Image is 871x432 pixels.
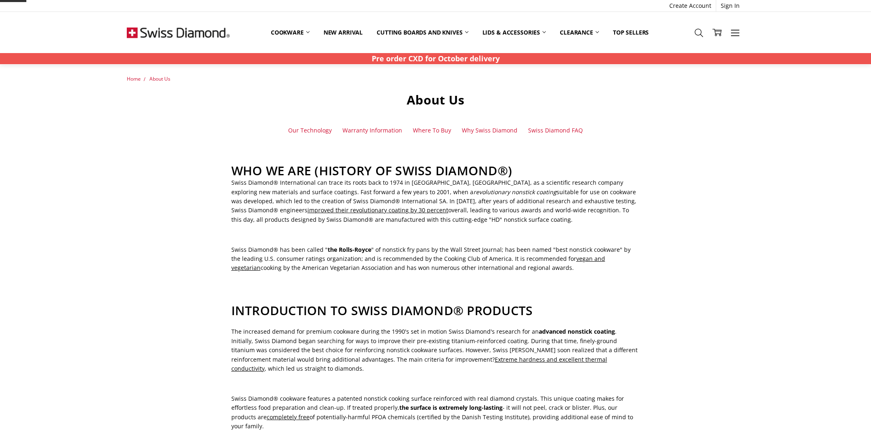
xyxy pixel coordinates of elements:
a: Top Sellers [606,23,656,42]
a: New arrival [317,23,370,42]
span: Extreme hardness and excellent thermal conductivity [231,355,607,372]
h2: INTRODUCTION TO SWISS DIAMOND® PRODUCTS [231,303,640,318]
a: Cutting boards and knives [370,23,475,42]
a: Why Swiss Diamond [462,126,517,135]
a: Lids & Accessories [475,23,553,42]
a: Where To Buy [413,126,451,135]
a: Our Technology [288,126,332,135]
strong: Pre order CXD for October delivery [372,53,500,63]
a: Warranty Information [342,126,402,135]
p: The increased demand for premium cookware during the 1990's set in motion Swiss Diamond's researc... [231,327,640,373]
img: Free Shipping On Every Order [127,12,230,53]
a: About Us [149,75,170,82]
p: Swiss Diamond® has been called " " of nonstick fry pans by the Wall Street Journal; has been name... [231,245,640,273]
a: Home [127,75,141,82]
span: completely free [267,413,310,421]
p: Swiss Diamond® International can trace its roots back to 1974 in [GEOGRAPHIC_DATA], [GEOGRAPHIC_D... [231,178,640,224]
em: revolutionary nonstick coating [473,188,557,196]
p: Swiss Diamond® cookware features a patented nonstick cooking surface reinforced with real diamond... [231,394,640,431]
h1: About Us [231,92,640,108]
span: improved their revolutionary coating by 30 percent [307,206,448,214]
a: Cookware [264,23,317,42]
h2: WHO WE ARE (HISTORY OF SWISS DIAMOND®) [231,163,640,179]
strong: advanced nonstick coating [539,327,615,335]
a: Clearance [553,23,606,42]
a: Swiss Diamond FAQ [528,126,583,135]
strong: the surface is extremely long-lasting [399,404,503,411]
strong: the Rolls-Royce [328,246,371,253]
